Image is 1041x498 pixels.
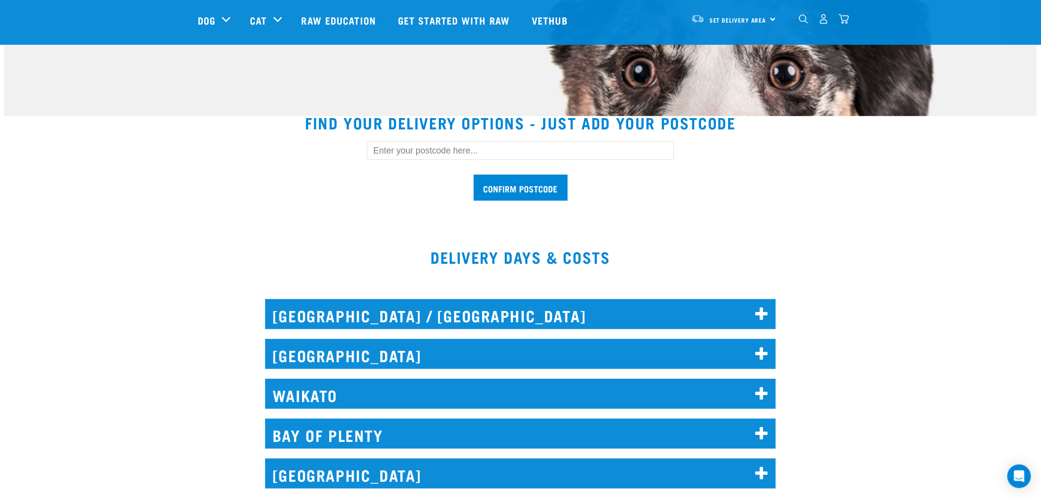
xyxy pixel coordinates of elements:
[292,0,388,40] a: Raw Education
[819,14,829,24] img: user.png
[474,175,568,201] input: Confirm postcode
[265,459,776,489] h2: [GEOGRAPHIC_DATA]
[265,379,776,409] h2: WAIKATO
[265,339,776,369] h2: [GEOGRAPHIC_DATA]
[265,299,776,329] h2: [GEOGRAPHIC_DATA] / [GEOGRAPHIC_DATA]
[1008,465,1031,488] div: Open Intercom Messenger
[198,13,215,28] a: Dog
[799,14,808,24] img: home-icon-1@2x.png
[522,0,580,40] a: Vethub
[709,18,766,22] span: Set Delivery Area
[16,114,1025,131] h2: Find your delivery options - just add your postcode
[388,0,522,40] a: Get started with Raw
[367,141,674,160] input: Enter your postcode here...
[4,248,1037,266] h2: DELIVERY DAYS & COSTS
[839,14,849,24] img: home-icon@2x.png
[250,13,267,28] a: Cat
[691,14,704,23] img: van-moving.png
[265,419,776,449] h2: BAY OF PLENTY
